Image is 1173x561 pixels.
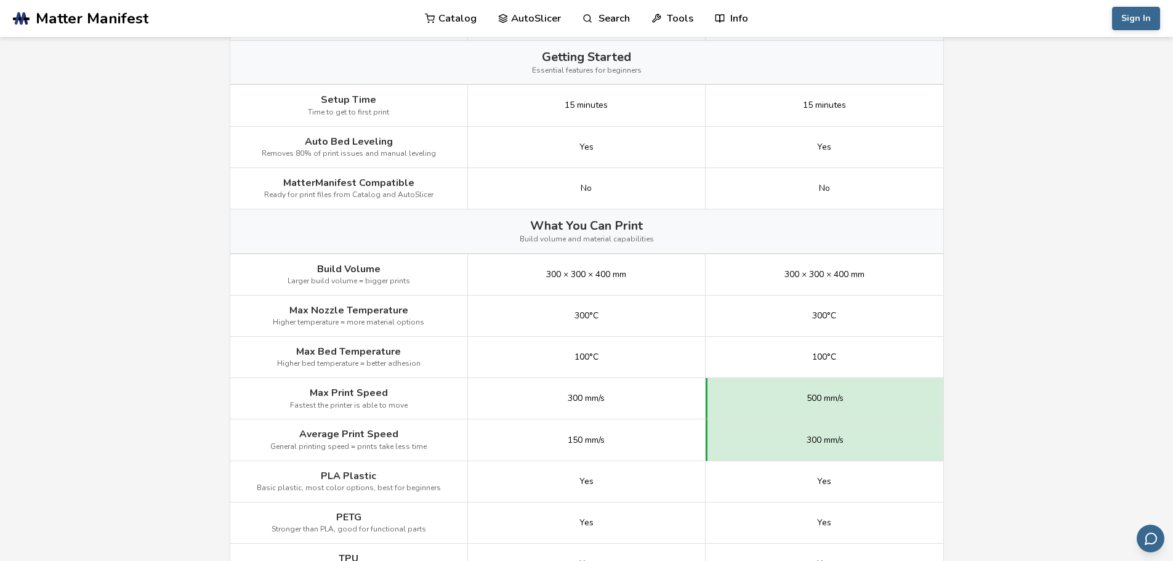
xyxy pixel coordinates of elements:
span: PETG [336,512,361,523]
span: Higher bed temperature = better adhesion [277,360,421,368]
span: Max Nozzle Temperature [289,305,408,316]
span: MatterManifest Compatible [283,177,414,188]
span: Max Bed Temperature [296,346,401,357]
span: Average Print Speed [299,429,398,440]
span: 15 minutes [565,100,608,110]
span: 300 mm/s [807,435,844,445]
span: Max Print Speed [310,387,388,398]
span: 300°C [574,311,599,321]
span: Stronger than PLA, good for functional parts [272,525,426,534]
button: Sign In [1112,7,1160,30]
span: Setup Time [321,94,376,105]
span: PLA Plastic [321,470,376,482]
span: Matter Manifest [36,10,148,27]
span: Yes [817,518,831,528]
span: 15 minutes [803,100,846,110]
span: What You Can Print [530,219,643,233]
span: Getting Started [542,50,631,64]
span: Time to get to first print [308,108,389,117]
span: Yes [579,142,594,152]
span: Yes [817,477,831,486]
span: Auto Bed Leveling [305,136,393,147]
span: Ready for print files from Catalog and AutoSlicer [264,191,433,200]
span: Basic plastic, most color options, best for beginners [257,484,441,493]
span: No [581,184,592,193]
span: Larger build volume = bigger prints [288,277,410,286]
span: 300 mm/s [568,394,605,403]
span: 300°C [812,311,836,321]
span: 100°C [812,352,836,362]
span: Higher temperature = more material options [273,318,424,327]
button: Send feedback via email [1137,525,1164,552]
span: Yes [579,477,594,486]
span: Build volume and material capabilities [520,235,654,244]
span: Yes [579,518,594,528]
span: No [819,184,830,193]
span: General printing speed = prints take less time [270,443,427,451]
span: Essential features for beginners [532,67,642,75]
span: 100°C [574,352,599,362]
span: 300 × 300 × 400 mm [784,270,865,280]
span: 300 × 300 × 400 mm [546,270,626,280]
span: 500 mm/s [807,394,844,403]
span: 150 mm/s [568,435,605,445]
span: Fastest the printer is able to move [290,402,408,410]
span: Yes [817,142,831,152]
span: Removes 80% of print issues and manual leveling [262,150,436,158]
span: Build Volume [317,264,381,275]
